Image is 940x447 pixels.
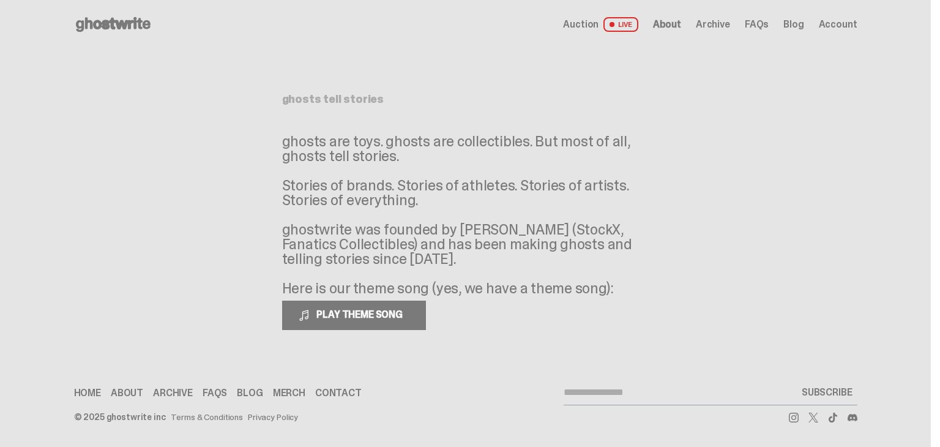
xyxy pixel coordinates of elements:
[111,388,143,398] a: About
[74,388,101,398] a: Home
[653,20,681,29] a: About
[315,388,362,398] a: Contact
[311,308,410,321] span: PLAY THEME SONG
[203,388,227,398] a: FAQs
[563,20,599,29] span: Auction
[745,20,769,29] a: FAQs
[153,388,193,398] a: Archive
[237,388,263,398] a: Blog
[696,20,730,29] a: Archive
[282,94,649,105] h1: ghosts tell stories
[248,413,298,421] a: Privacy Policy
[171,413,243,421] a: Terms & Conditions
[783,20,804,29] a: Blog
[273,388,305,398] a: Merch
[819,20,857,29] a: Account
[74,413,166,421] div: © 2025 ghostwrite inc
[282,134,649,296] p: ghosts are toys. ghosts are collectibles. But most of all, ghosts tell stories. Stories of brands...
[282,301,426,330] button: PLAY THEME SONG
[797,380,857,405] button: SUBSCRIBE
[563,17,638,32] a: Auction LIVE
[603,17,638,32] span: LIVE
